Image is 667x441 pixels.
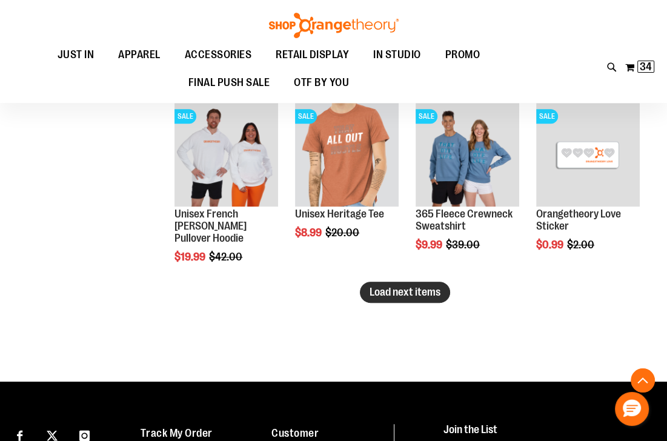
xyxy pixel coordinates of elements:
[209,251,244,263] span: $42.00
[141,427,213,439] a: Track My Order
[58,41,95,68] span: JUST IN
[267,13,400,38] img: Shop Orangetheory
[536,208,621,232] a: Orangetheory Love Sticker
[615,392,649,426] button: Hello, have a question? Let’s chat.
[188,69,270,96] span: FINAL PUSH SALE
[174,208,247,244] a: Unisex French [PERSON_NAME] Pullover Hoodie
[45,41,107,69] a: JUST IN
[174,109,196,124] span: SALE
[294,69,349,96] span: OTF BY YOU
[276,41,349,68] span: RETAIL DISPLAY
[631,368,655,393] button: Back To Top
[361,41,433,69] a: IN STUDIO
[416,239,444,251] span: $9.99
[295,109,317,124] span: SALE
[264,41,361,69] a: RETAIL DISPLAY
[530,97,646,282] div: product
[640,61,652,73] span: 34
[174,103,278,207] img: Product image for Unisex French Terry Pullover Hoodie
[416,103,519,207] img: 365 Fleece Crewneck Sweatshirt
[295,227,324,239] span: $8.99
[373,41,421,68] span: IN STUDIO
[174,103,278,208] a: Product image for Unisex French Terry Pullover HoodieSALE
[567,239,596,251] span: $2.00
[433,41,493,69] a: PROMO
[370,286,440,298] span: Load next items
[282,69,361,97] a: OTF BY YOU
[325,227,361,239] span: $20.00
[416,103,519,208] a: 365 Fleece Crewneck SweatshirtSALE
[174,251,207,263] span: $19.99
[446,239,482,251] span: $39.00
[536,239,565,251] span: $0.99
[118,41,161,68] span: APPAREL
[295,103,399,208] a: Product image for Unisex Heritage TeeSALE
[176,69,282,96] a: FINAL PUSH SALE
[536,109,558,124] span: SALE
[185,41,252,68] span: ACCESSORIES
[168,97,284,293] div: product
[536,103,640,208] a: Product image for Orangetheory Love StickerSALE
[173,41,264,69] a: ACCESSORIES
[410,97,525,282] div: product
[295,208,384,220] a: Unisex Heritage Tee
[416,208,513,232] a: 365 Fleece Crewneck Sweatshirt
[416,109,437,124] span: SALE
[47,430,58,441] img: Twitter
[360,282,450,303] button: Load next items
[289,97,405,270] div: product
[295,103,399,207] img: Product image for Unisex Heritage Tee
[536,103,640,207] img: Product image for Orangetheory Love Sticker
[106,41,173,69] a: APPAREL
[445,41,480,68] span: PROMO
